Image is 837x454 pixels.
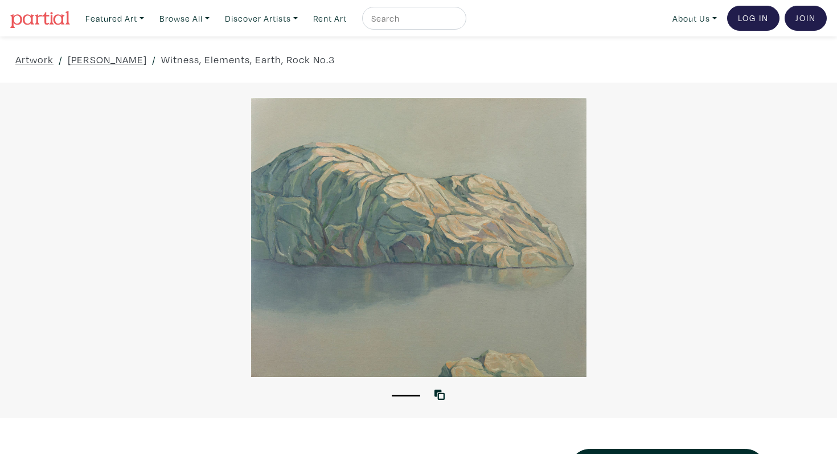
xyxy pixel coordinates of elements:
span: / [59,52,63,67]
span: / [152,52,156,67]
a: Featured Art [80,7,149,30]
a: Browse All [154,7,215,30]
input: Search [370,11,456,26]
a: Artwork [15,52,54,67]
button: 1 of 1 [392,395,420,396]
a: Log In [727,6,779,31]
a: [PERSON_NAME] [68,52,147,67]
a: About Us [667,7,722,30]
a: Witness, Elements, Earth, Rock No.3 [161,52,335,67]
a: Rent Art [308,7,352,30]
a: Join [785,6,827,31]
a: Discover Artists [220,7,303,30]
